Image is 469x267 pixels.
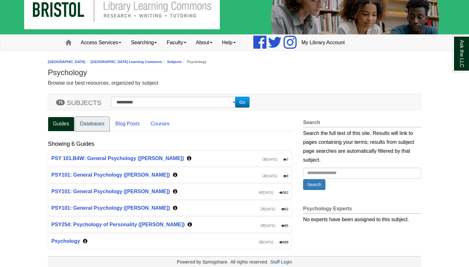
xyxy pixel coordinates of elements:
div: All rights reserved. [229,259,269,264]
span: SUBJECTS [67,99,101,106]
h2: Psychology Experts [303,206,421,214]
a: Staff Login [270,259,292,264]
a: [GEOGRAPHIC_DATA] Learning Commons [91,60,162,64]
span: Last update [263,158,277,161]
span: Last update [261,207,275,211]
a: Faculty [162,35,191,51]
a: Access Services [76,35,126,51]
span: Last update [259,240,273,244]
button: Go [235,97,249,108]
span: Number of visits this year [279,191,288,194]
li: Psychology [182,59,207,65]
span: Number of visits this year [281,207,288,211]
section: Subject Search Bar [48,94,421,117]
span: Last update [259,191,273,194]
nav: breadcrumb [48,59,421,65]
a: Subjects [167,60,182,64]
span: Number of visits this year [279,240,288,244]
span: Number of visits this year [281,224,288,228]
button: Search [303,179,325,190]
a: Help [217,35,241,51]
div: Browse our best resources, organized by subject [48,79,421,88]
span: 75 [56,100,65,105]
a: PSY101: General Psychology ([PERSON_NAME]) [51,189,170,194]
a: My Library Account [297,35,350,51]
h1: Psychology [48,68,421,77]
h2: Showing 6 Guides [48,141,94,147]
a: PSY 101.B4W: General Psychology ([PERSON_NAME]) [51,156,184,161]
h2: Search [303,120,421,127]
section: Content by Subject [48,117,421,253]
a: PSY101: General Psychology ([PERSON_NAME]) [51,172,170,178]
span: Last update [261,224,275,228]
span: Last update [263,174,277,178]
a: [GEOGRAPHIC_DATA] [48,60,86,64]
a: Blog Posts [110,117,145,131]
a: PSY254: Psychology of Personality ([PERSON_NAME]) [51,222,185,227]
span: Number of visits this year [283,158,288,161]
a: Searching [126,35,162,51]
a: Psychology [51,238,80,244]
a: Courses [145,117,175,131]
a: Guides [48,117,74,131]
a: PSY101: General Psychology ([PERSON_NAME]) [51,205,170,211]
span: Number of visits this year [283,174,288,178]
div: No experts have been assigned to this subject. [303,214,421,224]
div: Powered by Springshare. [176,259,229,264]
div: Search the full text of this site. Results will link to pages containing your terms; results from... [303,129,421,165]
a: Databases [75,117,110,131]
a: About [191,35,217,51]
